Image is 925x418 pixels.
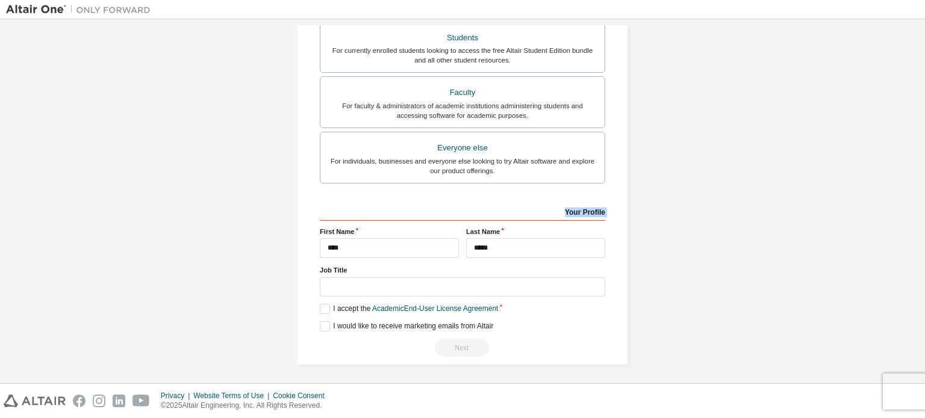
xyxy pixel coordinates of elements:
[320,321,493,331] label: I would like to receive marketing emails from Altair
[372,304,498,313] a: Academic End-User License Agreement
[466,227,605,236] label: Last Name
[273,391,331,401] div: Cookie Consent
[328,46,597,65] div: For currently enrolled students looking to access the free Altair Student Edition bundle and all ...
[113,395,125,407] img: linkedin.svg
[328,140,597,156] div: Everyone else
[161,391,193,401] div: Privacy
[320,265,605,275] label: Job Title
[320,304,498,314] label: I accept the
[4,395,66,407] img: altair_logo.svg
[320,339,605,357] div: You need to provide your academic email
[328,101,597,120] div: For faculty & administrators of academic institutions administering students and accessing softwa...
[6,4,157,16] img: Altair One
[320,201,605,221] div: Your Profile
[328,156,597,176] div: For individuals, businesses and everyone else looking to try Altair software and explore our prod...
[328,84,597,101] div: Faculty
[93,395,105,407] img: instagram.svg
[161,401,332,411] p: © 2025 Altair Engineering, Inc. All Rights Reserved.
[320,227,459,236] label: First Name
[73,395,86,407] img: facebook.svg
[132,395,150,407] img: youtube.svg
[193,391,273,401] div: Website Terms of Use
[328,29,597,46] div: Students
